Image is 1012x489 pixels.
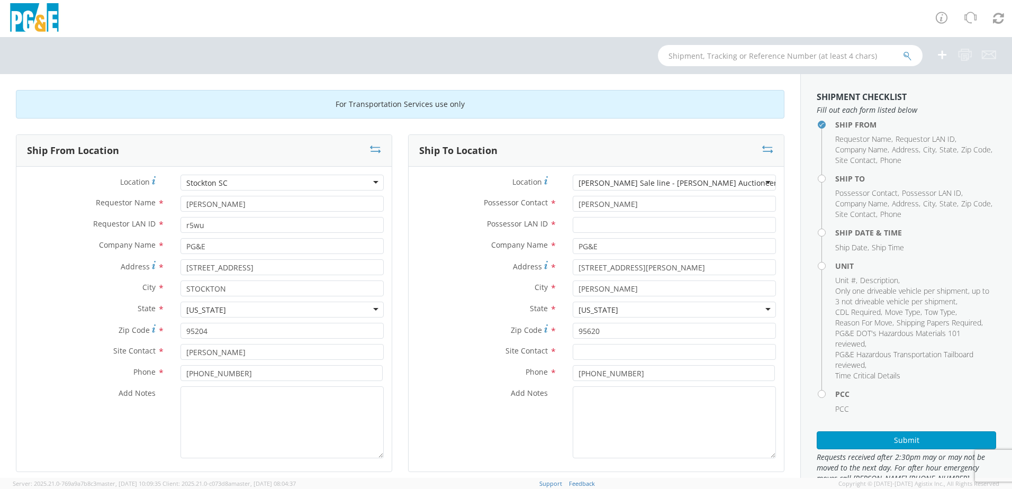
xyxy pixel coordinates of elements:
[162,479,296,487] span: Client: 2025.21.0-c073d8a
[13,479,161,487] span: Server: 2025.21.0-769a9a7b8c3
[835,144,889,155] li: ,
[535,282,548,292] span: City
[835,134,891,144] span: Requestor Name
[569,479,595,487] a: Feedback
[419,146,498,156] h3: Ship To Location
[835,318,892,328] span: Reason For Move
[231,479,296,487] span: master, [DATE] 08:04:37
[484,197,548,207] span: Possessor Contact
[961,198,992,209] li: ,
[892,144,919,155] span: Address
[530,303,548,313] span: State
[133,367,156,377] span: Phone
[896,134,956,144] li: ,
[939,198,959,209] li: ,
[119,325,150,335] span: Zip Code
[872,242,904,252] span: Ship Time
[835,198,888,209] span: Company Name
[121,261,150,271] span: Address
[923,144,935,155] span: City
[835,349,973,370] span: PG&E Hazardous Transportation Tailboard reviewed
[885,307,920,317] span: Move Type
[99,240,156,250] span: Company Name
[902,188,963,198] li: ,
[939,198,957,209] span: State
[120,177,150,187] span: Location
[491,240,548,250] span: Company Name
[835,370,900,381] span: Time Critical Details
[880,209,901,219] span: Phone
[835,155,876,165] span: Site Contact
[961,144,991,155] span: Zip Code
[835,188,899,198] li: ,
[579,178,825,188] div: [PERSON_NAME] Sale line - [PERSON_NAME] Auctioneers - DXL - DXSL
[961,198,991,209] span: Zip Code
[835,307,882,318] li: ,
[835,318,894,328] li: ,
[835,390,996,398] h4: PCC
[119,388,156,398] span: Add Notes
[896,134,955,144] span: Requestor LAN ID
[539,479,562,487] a: Support
[835,209,876,219] span: Site Contact
[835,209,878,220] li: ,
[838,479,999,488] span: Copyright © [DATE]-[DATE] Agistix Inc., All Rights Reserved
[186,305,226,315] div: [US_STATE]
[925,307,957,318] li: ,
[902,188,961,198] span: Possessor LAN ID
[817,452,996,484] span: Requests received after 2:30pm may or may not be moved to the next day. For after hour emergency ...
[511,388,548,398] span: Add Notes
[835,328,961,349] span: PG&E DOT's Hazardous Materials 101 reviewed
[512,177,542,187] span: Location
[860,275,898,285] span: Description
[835,404,849,414] span: PCC
[513,261,542,271] span: Address
[27,146,119,156] h3: Ship From Location
[835,121,996,129] h4: Ship From
[835,275,857,286] li: ,
[835,275,856,285] span: Unit #
[835,286,993,307] li: ,
[186,178,228,188] div: Stockton SC
[835,155,878,166] li: ,
[835,175,996,183] h4: Ship To
[526,367,548,377] span: Phone
[939,144,957,155] span: State
[897,318,981,328] span: Shipping Papers Required
[923,144,937,155] li: ,
[835,307,881,317] span: CDL Required
[835,262,996,270] h4: Unit
[835,286,989,306] span: Only one driveable vehicle per shipment, up to 3 not driveable vehicle per shipment
[835,229,996,237] h4: Ship Date & Time
[817,105,996,115] span: Fill out each form listed below
[142,282,156,292] span: City
[16,90,784,119] div: For Transportation Services use only
[892,198,920,209] li: ,
[835,134,893,144] li: ,
[885,307,922,318] li: ,
[8,3,61,34] img: pge-logo-06675f144f4cfa6a6814.png
[579,305,618,315] div: [US_STATE]
[835,242,869,253] li: ,
[835,188,898,198] span: Possessor Contact
[892,144,920,155] li: ,
[96,479,161,487] span: master, [DATE] 10:09:35
[487,219,548,229] span: Possessor LAN ID
[939,144,959,155] li: ,
[505,346,548,356] span: Site Contact
[923,198,935,209] span: City
[96,197,156,207] span: Requestor Name
[892,198,919,209] span: Address
[880,155,901,165] span: Phone
[817,91,907,103] strong: Shipment Checklist
[835,198,889,209] li: ,
[658,45,923,66] input: Shipment, Tracking or Reference Number (at least 4 chars)
[511,325,542,335] span: Zip Code
[835,144,888,155] span: Company Name
[897,318,983,328] li: ,
[817,431,996,449] button: Submit
[113,346,156,356] span: Site Contact
[835,349,993,370] li: ,
[93,219,156,229] span: Requestor LAN ID
[835,242,868,252] span: Ship Date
